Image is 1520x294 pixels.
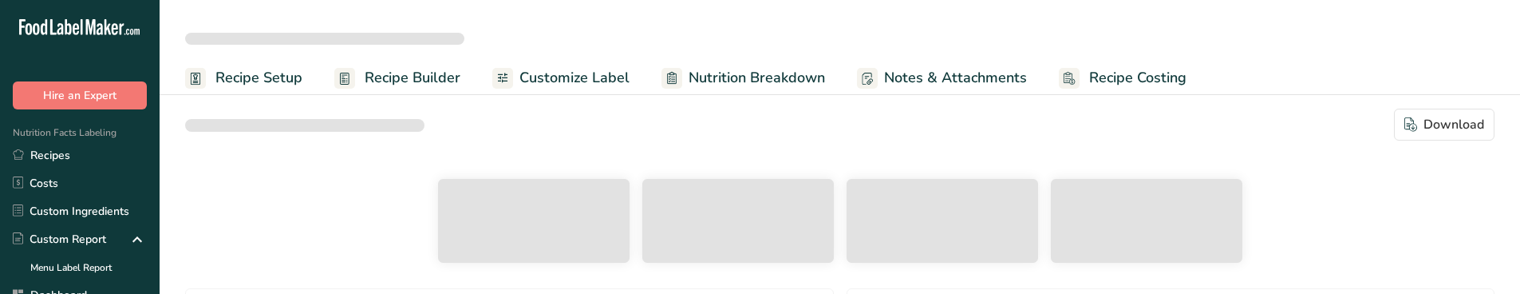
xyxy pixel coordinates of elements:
span: Notes & Attachments [884,67,1027,89]
span: Nutrition Breakdown [689,67,825,89]
span: Recipe Costing [1089,67,1186,89]
a: Notes & Attachments [857,60,1027,96]
a: Recipe Setup [185,60,302,96]
a: Recipe Builder [334,60,460,96]
button: Download [1394,109,1494,141]
a: Customize Label [492,60,630,96]
span: Recipe Builder [365,67,460,89]
a: Nutrition Breakdown [661,60,825,96]
div: Custom Report [13,231,106,248]
div: Download [1404,115,1484,134]
a: Recipe Costing [1059,60,1186,96]
button: Hire an Expert [13,81,147,109]
span: Customize Label [519,67,630,89]
span: Recipe Setup [215,67,302,89]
